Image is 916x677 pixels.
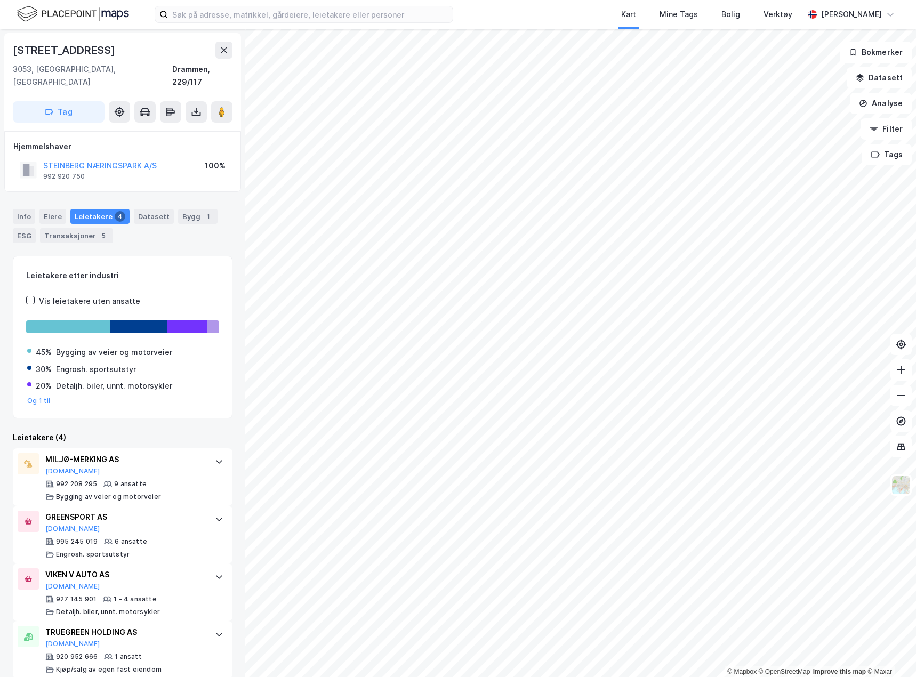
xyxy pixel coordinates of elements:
div: Verktøy [764,8,792,21]
div: Engrosh. sportsutstyr [56,550,130,559]
div: 927 145 901 [56,595,97,603]
div: 920 952 666 [56,652,98,661]
div: Kjøp/salg av egen fast eiendom [56,665,162,674]
a: Improve this map [813,668,866,675]
div: MILJØ-MERKING AS [45,453,204,466]
div: Leietakere [70,209,130,224]
div: [PERSON_NAME] [821,8,882,21]
div: Bygging av veier og motorveier [56,346,172,359]
button: [DOMAIN_NAME] [45,467,100,475]
img: Z [891,475,911,495]
div: 1 - 4 ansatte [114,595,157,603]
div: Kontrollprogram for chat [863,626,916,677]
a: Mapbox [727,668,757,675]
div: 20% [36,380,52,392]
input: Søk på adresse, matrikkel, gårdeiere, leietakere eller personer [168,6,453,22]
button: [DOMAIN_NAME] [45,640,100,648]
div: 6 ansatte [115,537,147,546]
div: Mine Tags [660,8,698,21]
div: 45% [36,346,52,359]
div: Kart [621,8,636,21]
div: Info [13,209,35,224]
img: logo.f888ab2527a4732fd821a326f86c7f29.svg [17,5,129,23]
div: TRUEGREEN HOLDING AS [45,626,204,639]
div: Datasett [134,209,174,224]
div: 5 [98,230,109,241]
button: Analyse [850,93,912,114]
button: Bokmerker [840,42,912,63]
div: Hjemmelshaver [13,140,232,153]
button: [DOMAIN_NAME] [45,525,100,533]
div: VIKEN V AUTO AS [45,568,204,581]
button: Filter [861,118,912,140]
button: Datasett [847,67,912,88]
button: Og 1 til [27,397,51,405]
div: 1 [203,211,213,222]
button: [DOMAIN_NAME] [45,582,100,591]
div: Bygging av veier og motorveier [56,493,161,501]
div: Bolig [721,8,740,21]
div: 3053, [GEOGRAPHIC_DATA], [GEOGRAPHIC_DATA] [13,63,172,88]
div: 992 920 750 [43,172,85,181]
div: Eiere [39,209,66,224]
button: Tag [13,101,105,123]
div: 30% [36,363,52,376]
div: GREENSPORT AS [45,511,204,523]
iframe: Chat Widget [863,626,916,677]
a: OpenStreetMap [759,668,810,675]
div: Drammen, 229/117 [172,63,232,88]
div: Vis leietakere uten ansatte [39,295,140,308]
div: 9 ansatte [114,480,147,488]
div: Engrosh. sportsutstyr [56,363,136,376]
div: 995 245 019 [56,537,98,546]
button: Tags [862,144,912,165]
div: Bygg [178,209,218,224]
div: Transaksjoner [40,228,113,243]
div: 1 ansatt [115,652,142,661]
div: ESG [13,228,36,243]
div: Detaljh. biler, unnt. motorsykler [56,608,160,616]
div: Leietakere etter industri [26,269,219,282]
div: Leietakere (4) [13,431,232,444]
div: Detaljh. biler, unnt. motorsykler [56,380,172,392]
div: 992 208 295 [56,480,97,488]
div: [STREET_ADDRESS] [13,42,117,59]
div: 4 [115,211,125,222]
div: 100% [205,159,226,172]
